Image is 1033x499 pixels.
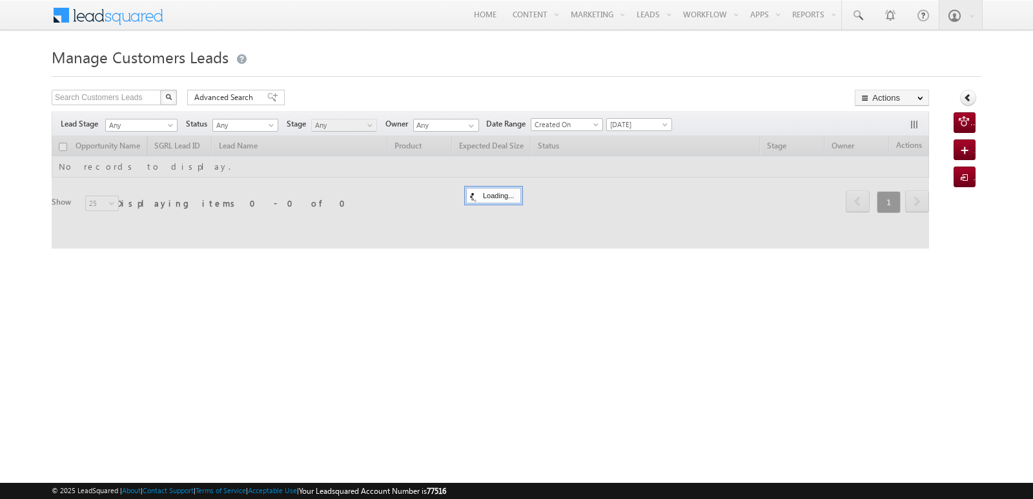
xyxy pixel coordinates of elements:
[486,118,531,130] span: Date Range
[311,119,377,132] a: Any
[385,118,413,130] span: Owner
[143,486,194,494] a: Contact Support
[312,119,373,131] span: Any
[52,46,229,67] span: Manage Customers Leads
[299,486,446,496] span: Your Leadsquared Account Number is
[52,485,446,497] span: © 2025 LeadSquared | | | | |
[165,94,172,100] img: Search
[462,119,478,132] a: Show All Items
[213,119,274,131] span: Any
[105,119,178,132] a: Any
[61,118,103,130] span: Lead Stage
[606,118,672,131] a: [DATE]
[194,92,257,103] span: Advanced Search
[607,119,668,130] span: [DATE]
[466,188,521,203] div: Loading...
[122,486,141,494] a: About
[287,118,311,130] span: Stage
[855,90,929,106] button: Actions
[186,118,212,130] span: Status
[106,119,173,131] span: Any
[413,119,479,132] input: Type to Search
[531,118,603,131] a: Created On
[427,486,446,496] span: 77516
[531,119,598,130] span: Created On
[196,486,246,494] a: Terms of Service
[212,119,278,132] a: Any
[248,486,297,494] a: Acceptable Use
